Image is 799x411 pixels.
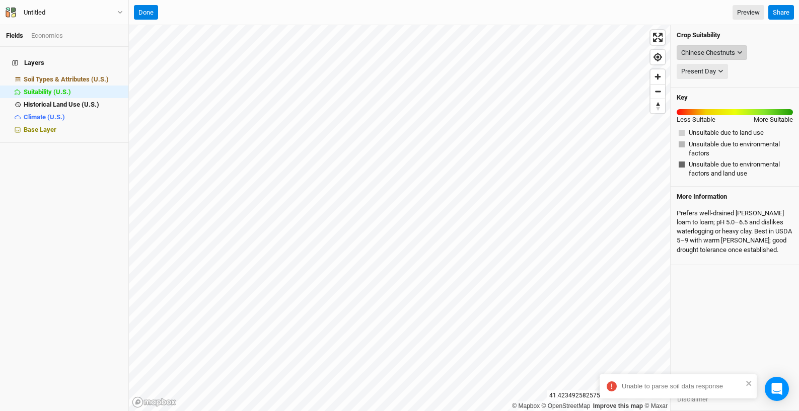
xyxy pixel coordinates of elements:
[24,113,65,121] span: Climate (U.S.)
[542,402,591,409] a: OpenStreetMap
[644,402,668,409] a: Maxar
[5,7,123,18] button: Untitled
[768,5,794,20] button: Share
[681,48,735,58] div: Chinese Chestnuts
[24,113,122,121] div: Climate (U.S.)
[677,45,747,60] button: Chinese Chestnuts
[677,94,688,102] h4: Key
[677,193,793,201] h4: More Information
[746,378,753,387] button: close
[24,75,122,84] div: Soil Types & Attributes (U.S.)
[650,50,665,64] button: Find my location
[6,32,23,39] a: Fields
[650,99,665,113] button: Reset bearing to north
[134,5,158,20] button: Done
[677,64,728,79] button: Present Day
[24,8,45,18] div: Untitled
[677,205,793,259] div: Prefers well‑drained [PERSON_NAME] loam to loam; pH 5.0–6.5 and dislikes waterlogging or heavy cl...
[6,53,122,73] h4: Layers
[650,69,665,84] button: Zoom in
[24,75,109,83] span: Soil Types & Attributes (U.S.)
[24,126,56,133] span: Base Layer
[650,30,665,45] button: Enter fullscreen
[24,126,122,134] div: Base Layer
[547,390,670,401] div: 41.42349258257539 , -70.61356988727138
[681,66,716,76] div: Present Day
[593,402,643,409] a: Improve this map
[132,396,176,408] a: Mapbox logo
[24,101,99,108] span: Historical Land Use (U.S.)
[650,85,665,99] span: Zoom out
[24,101,122,109] div: Historical Land Use (U.S.)
[512,402,540,409] a: Mapbox
[677,115,715,124] div: Less Suitable
[650,84,665,99] button: Zoom out
[24,88,122,96] div: Suitability (U.S.)
[689,160,791,178] span: Unsuitable due to environmental factors and land use
[677,31,793,39] h4: Crop Suitability
[689,140,791,158] span: Unsuitable due to environmental factors
[689,128,764,137] span: Unsuitable due to land use
[24,88,71,96] span: Suitability (U.S.)
[733,5,764,20] a: Preview
[622,382,743,391] div: Unable to parse soil data response
[754,115,793,124] div: More Suitable
[31,31,63,40] div: Economics
[129,25,670,411] canvas: Map
[765,377,789,401] div: Open Intercom Messenger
